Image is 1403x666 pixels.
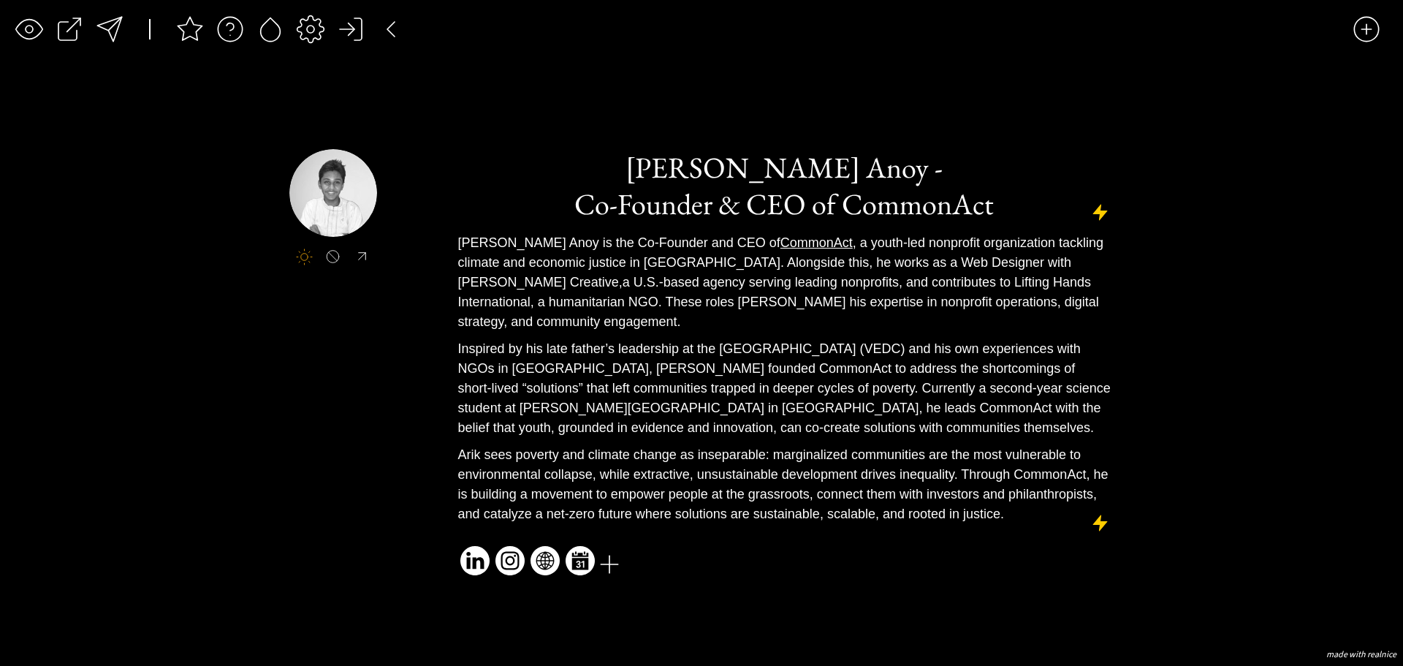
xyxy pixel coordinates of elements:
a: CommonAct [780,235,853,250]
span: a U.S.-based agency serving leading nonprofits, and contributes to Lifting Hands International, a... [458,275,1099,329]
span: [PERSON_NAME] Anoy is the Co-Founder and CEO of , a youth-led nonprofit organization tackling cli... [458,235,1103,290]
div: To enrich screen reader interactions, please activate Accessibility in Grammarly extension settings [458,233,1111,524]
span: Arik sees poverty and climate change as inseparable: marginalized communities are the most vulner... [458,447,1109,502]
img: Arik Rahaman Anoy picture [289,149,377,237]
span: hat left communities trapped in deeper cycles of poverty. Currently a second-year science student... [458,381,1111,435]
span: nt to empower people at the grassroots, connect them with investors and philanthropists, and cata... [458,487,1097,521]
button: made with realnice [1321,648,1402,662]
div: To enrich screen reader interactions, please activate Accessibility in Grammarly extension settings [457,149,1111,222]
h1: [PERSON_NAME] Anoy - Co-Founder & CEO of CommonAct [457,149,1111,222]
span: Inspired by his late father’s leadership at the [GEOGRAPHIC_DATA] (VEDC) and his own experiences ... [458,341,1081,396]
